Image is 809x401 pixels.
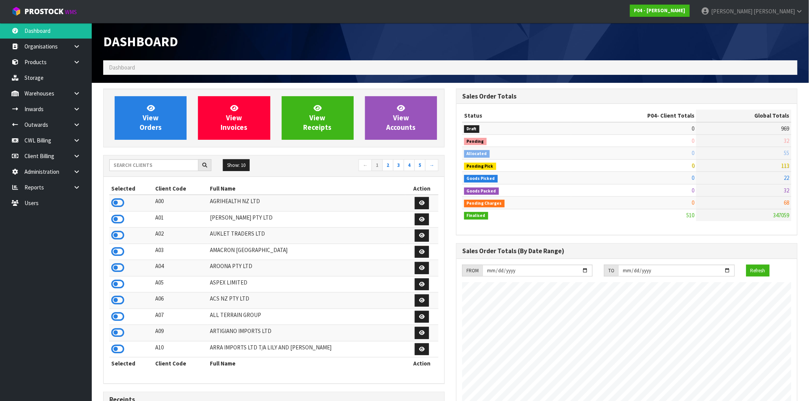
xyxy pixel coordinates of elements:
img: cube-alt.png [11,6,21,16]
div: TO [604,265,618,277]
span: Draft [464,125,479,133]
td: AUKLET TRADERS LTD [208,228,405,244]
span: Pending Pick [464,163,496,170]
span: 32 [784,187,790,194]
span: Finalised [464,212,488,220]
span: Goods Picked [464,175,498,183]
th: Full Name [208,357,405,370]
td: A06 [153,293,208,309]
th: Selected [109,357,153,370]
td: A04 [153,260,208,276]
nav: Page navigation [279,159,439,173]
a: 3 [393,159,404,171]
a: 2 [382,159,393,171]
a: 1 [372,159,383,171]
span: Pending [464,138,487,146]
div: FROM [462,265,482,277]
a: P04 - [PERSON_NAME] [630,5,690,17]
span: Pending Charges [464,200,505,207]
span: 68 [784,199,790,206]
span: 113 [781,162,790,169]
th: Client Code [153,357,208,370]
span: 0 [692,187,694,194]
span: 0 [692,162,694,169]
a: ← [359,159,372,171]
td: ASPEX LIMITED [208,276,405,293]
td: A03 [153,244,208,260]
h3: Sales Order Totals (By Date Range) [462,247,791,255]
small: WMS [65,8,77,16]
th: Action [405,357,439,370]
span: View Orders [140,103,162,132]
th: Action [405,183,439,195]
span: View Invoices [221,103,247,132]
span: Goods Packed [464,188,499,195]
span: 0 [692,199,694,206]
td: A10 [153,341,208,357]
th: Status [462,110,571,122]
a: ViewInvoices [198,96,270,140]
span: 0 [692,174,694,181]
th: Selected [109,183,153,195]
td: A09 [153,325,208,341]
td: AGRIHEALTH NZ LTD [208,195,405,211]
td: ALL TERRAIN GROUP [208,309,405,325]
span: Allocated [464,150,490,158]
h3: Sales Order Totals [462,93,791,100]
td: A00 [153,195,208,211]
td: A07 [153,309,208,325]
td: A02 [153,228,208,244]
td: AROONA PTY LTD [208,260,405,276]
button: Show: 10 [223,159,250,171]
span: Dashboard [103,33,178,50]
th: Full Name [208,183,405,195]
strong: P04 - [PERSON_NAME] [634,7,686,14]
button: Refresh [746,265,770,277]
th: Client Code [153,183,208,195]
td: ARRA IMPORTS LTD T/A LILY AND [PERSON_NAME] [208,341,405,357]
a: ViewReceipts [282,96,354,140]
span: 347059 [773,212,790,219]
input: Search clients [109,159,198,171]
span: View Receipts [304,103,332,132]
a: 5 [414,159,426,171]
td: [PERSON_NAME] PTY LTD [208,211,405,228]
td: ACS NZ PTY LTD [208,293,405,309]
td: ARTIGIANO IMPORTS LTD [208,325,405,341]
a: 4 [404,159,415,171]
td: A01 [153,211,208,228]
span: ProStock [24,6,63,16]
td: AMACRON [GEOGRAPHIC_DATA] [208,244,405,260]
a: ViewOrders [115,96,187,140]
span: View Accounts [386,103,416,132]
td: A05 [153,276,208,293]
span: 22 [784,174,790,181]
th: - Client Totals [571,110,697,122]
span: Dashboard [109,64,135,71]
span: 510 [686,212,694,219]
a: → [425,159,439,171]
a: ViewAccounts [365,96,437,140]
